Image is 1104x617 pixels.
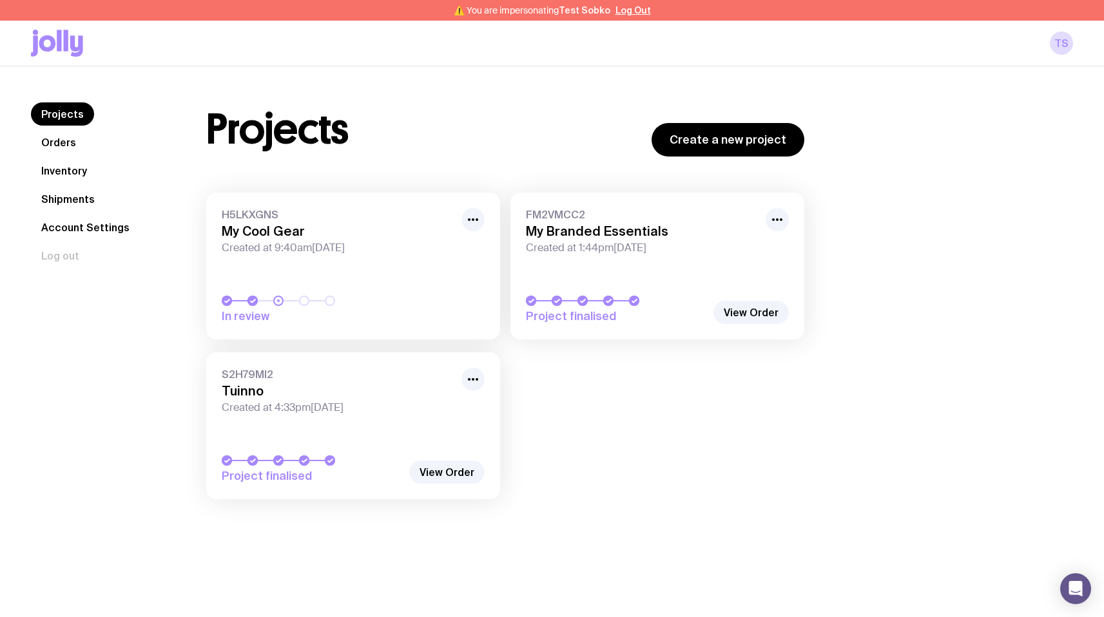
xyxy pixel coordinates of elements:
a: Projects [31,102,94,126]
span: In review [222,308,402,324]
a: Orders [31,131,86,154]
span: S2H79MI2 [222,368,454,381]
a: H5LKXGNSMy Cool GearCreated at 9:40am[DATE]In review [206,193,500,339]
span: Created at 1:44pm[DATE] [526,242,758,254]
h3: My Branded Essentials [526,223,758,239]
a: Shipments [31,187,105,211]
span: Created at 9:40am[DATE] [222,242,454,254]
a: TS [1050,32,1073,55]
button: Log out [31,244,90,267]
a: Account Settings [31,216,140,239]
span: Test Sobko [559,5,610,15]
span: Project finalised [526,308,706,324]
span: Created at 4:33pm[DATE] [222,401,454,414]
h3: Tuinno [222,383,454,399]
span: ⚠️ You are impersonating [454,5,610,15]
span: H5LKXGNS [222,208,454,221]
span: FM2VMCC2 [526,208,758,221]
span: Project finalised [222,468,402,484]
a: S2H79MI2TuinnoCreated at 4:33pm[DATE]Project finalised [206,352,500,499]
a: FM2VMCC2My Branded EssentialsCreated at 1:44pm[DATE]Project finalised [510,193,804,339]
a: Inventory [31,159,97,182]
div: Open Intercom Messenger [1060,573,1091,604]
a: View Order [409,460,485,484]
a: View Order [713,301,789,324]
button: Log Out [615,5,651,15]
h3: My Cool Gear [222,223,454,239]
h1: Projects [206,109,349,150]
a: Create a new project [652,123,804,157]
